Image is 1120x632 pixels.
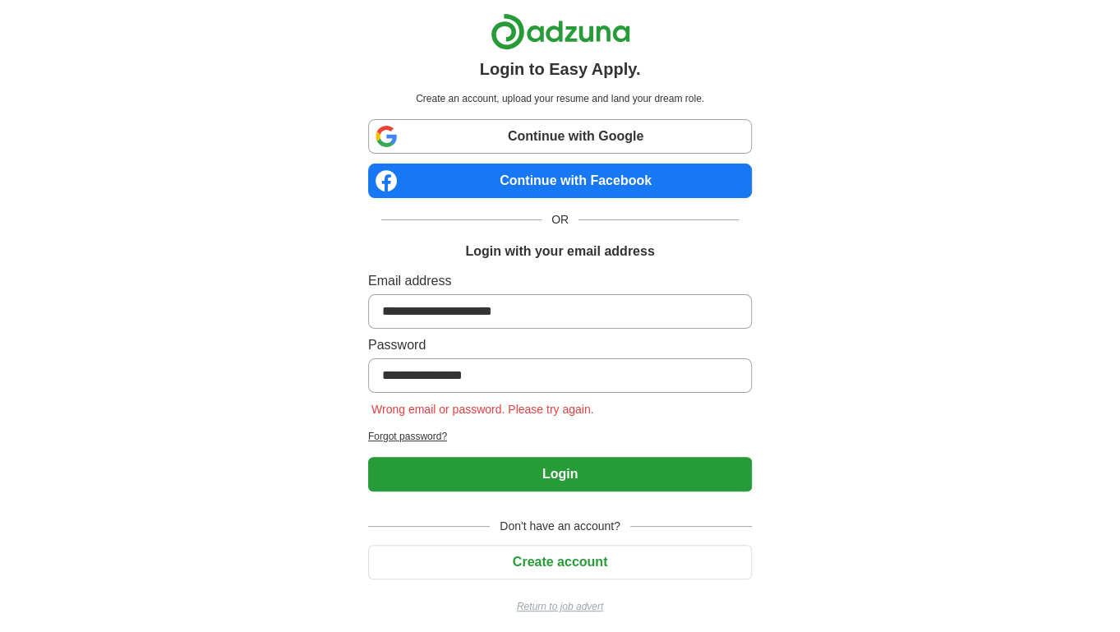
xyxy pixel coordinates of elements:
img: Adzuna logo [491,13,630,50]
span: Wrong email or password. Please try again. [368,403,597,416]
a: Continue with Facebook [368,164,752,198]
label: Password [368,335,752,355]
button: Login [368,457,752,491]
label: Email address [368,271,752,291]
button: Create account [368,545,752,579]
span: Don't have an account? [490,518,630,535]
a: Continue with Google [368,119,752,154]
span: OR [542,211,578,228]
a: Return to job advert [368,599,752,614]
p: Create an account, upload your resume and land your dream role. [371,91,749,106]
h1: Login to Easy Apply. [480,57,641,81]
a: Forgot password? [368,429,752,444]
a: Create account [368,555,752,569]
h1: Login with your email address [465,242,654,261]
